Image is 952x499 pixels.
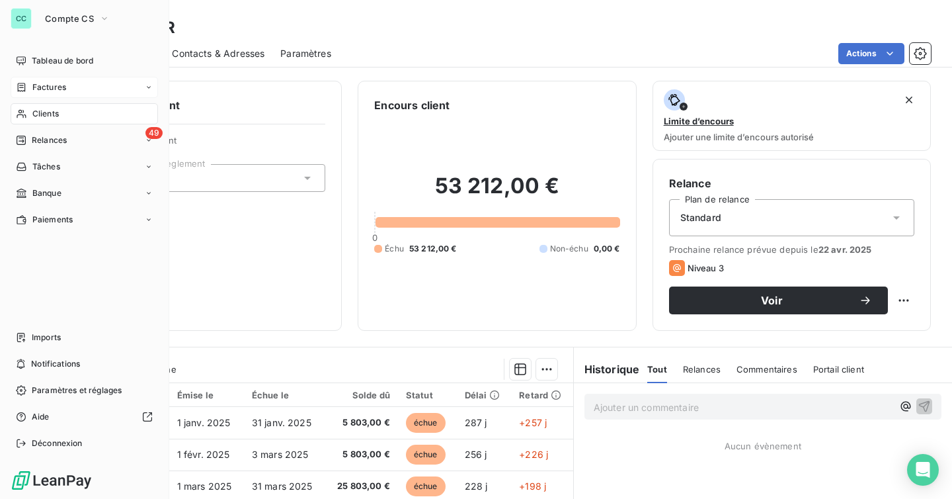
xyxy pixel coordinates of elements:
button: Limite d’encoursAjouter une limite d’encours autorisé [653,81,931,151]
span: Contacts & Adresses [172,47,264,60]
span: Voir [685,295,859,306]
span: Compte CS [45,13,94,24]
span: Tableau de bord [32,55,93,67]
span: +226 j [519,449,548,460]
span: +257 j [519,417,547,428]
div: Solde dû [333,390,390,400]
span: Aucun évènement [725,441,801,451]
span: Déconnexion [32,437,83,449]
span: Propriétés Client [106,135,325,154]
span: Paiements [32,214,73,226]
h6: Relance [669,175,914,191]
span: Commentaires [736,364,797,375]
img: Logo LeanPay [11,470,93,491]
div: Open Intercom Messenger [907,454,939,486]
span: 49 [145,127,163,139]
div: Échue le [252,390,317,400]
span: 53 212,00 € [409,243,457,255]
div: Émise le [177,390,236,400]
span: 1 mars 2025 [177,480,232,492]
span: 0 [372,232,377,243]
span: Échu [385,243,404,255]
span: échue [406,476,446,496]
h6: Informations client [80,97,325,113]
span: 5 803,00 € [333,448,390,461]
span: échue [406,413,446,433]
span: Portail client [813,364,864,375]
span: Niveau 3 [688,263,724,273]
span: Clients [32,108,59,120]
span: +198 j [519,480,546,492]
span: 5 803,00 € [333,416,390,430]
span: Tout [647,364,667,375]
span: Ajouter une limite d’encours autorisé [664,132,814,142]
span: Paramètres [280,47,331,60]
span: Non-échu [550,243,588,255]
div: Statut [406,390,449,400]
span: 31 mars 2025 [252,480,313,492]
span: 3 mars 2025 [252,449,309,460]
a: Aide [11,406,158,428]
button: Actions [838,43,904,64]
span: Factures [32,81,66,93]
div: Délai [465,390,504,400]
span: 0,00 € [594,243,620,255]
span: Banque [32,187,61,199]
h6: Historique [574,361,640,377]
span: Paramètres et réglages [32,385,122,396]
span: Imports [32,332,61,343]
span: 287 j [465,417,487,428]
span: 1 janv. 2025 [177,417,231,428]
div: CC [11,8,32,29]
span: Relances [683,364,721,375]
span: Relances [32,134,67,146]
span: 228 j [465,480,488,492]
span: échue [406,445,446,465]
span: 256 j [465,449,487,460]
span: Aide [32,411,50,423]
span: 31 janv. 2025 [252,417,311,428]
span: Standard [680,211,721,224]
span: Prochaine relance prévue depuis le [669,244,914,255]
h2: 53 212,00 € [374,173,619,212]
div: Retard [519,390,565,400]
span: 25 803,00 € [333,480,390,493]
span: Notifications [31,358,80,370]
span: Tâches [32,161,60,173]
span: Limite d’encours [664,116,734,126]
span: 1 févr. 2025 [177,449,230,460]
button: Voir [669,287,888,314]
span: 22 avr. 2025 [818,244,872,255]
h6: Encours client [374,97,450,113]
